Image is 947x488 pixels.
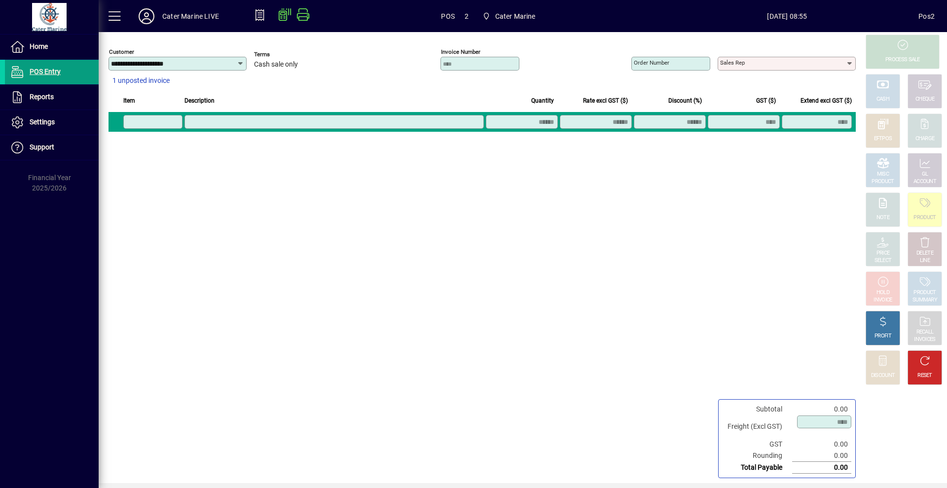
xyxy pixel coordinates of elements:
div: CHEQUE [915,96,934,103]
div: CASH [876,96,889,103]
mat-label: Invoice number [441,48,480,55]
div: RECALL [916,329,934,336]
div: PRICE [876,250,890,257]
mat-label: Order number [634,59,669,66]
span: Support [30,143,54,151]
td: Freight (Excl GST) [723,415,792,439]
span: POS Entry [30,68,61,75]
div: PROFIT [874,333,891,340]
div: HOLD [876,289,889,297]
div: ACCOUNT [913,178,936,186]
div: EFTPOS [874,135,892,143]
span: [DATE] 08:55 [656,8,919,24]
td: Total Payable [723,462,792,474]
button: 1 unposted invoice [109,72,174,90]
div: PRODUCT [913,289,936,297]
span: 2 [465,8,469,24]
span: GST ($) [756,95,776,106]
span: Settings [30,118,55,126]
span: Description [184,95,215,106]
div: INVOICES [914,336,935,343]
div: SELECT [874,257,892,264]
a: Home [5,35,99,59]
span: Cater Marine [478,7,540,25]
div: INVOICE [874,297,892,304]
span: 1 unposted invoice [112,75,170,86]
span: POS [441,8,455,24]
a: Reports [5,85,99,110]
td: 0.00 [792,439,851,450]
div: PRODUCT [872,178,894,186]
span: Discount (%) [668,95,702,106]
mat-label: Sales rep [720,59,745,66]
div: PROCESS SALE [885,56,920,64]
td: Subtotal [723,404,792,415]
div: Pos2 [918,8,935,24]
div: PRODUCT [913,214,936,222]
div: DISCOUNT [871,372,895,379]
td: 0.00 [792,404,851,415]
div: GL [922,171,928,178]
td: 0.00 [792,462,851,474]
mat-label: Customer [109,48,134,55]
div: SUMMARY [912,297,937,304]
span: Quantity [531,95,554,106]
button: Profile [131,7,162,25]
div: MISC [877,171,889,178]
td: GST [723,439,792,450]
span: Cater Marine [495,8,536,24]
span: Cash sale only [254,61,298,69]
a: Settings [5,110,99,135]
span: Home [30,42,48,50]
div: DELETE [916,250,933,257]
span: Extend excl GST ($) [801,95,852,106]
div: CHARGE [915,135,935,143]
span: Item [123,95,135,106]
td: Rounding [723,450,792,462]
a: Support [5,135,99,160]
td: 0.00 [792,450,851,462]
span: Reports [30,93,54,101]
div: Cater Marine LIVE [162,8,219,24]
span: Terms [254,51,313,58]
span: Rate excl GST ($) [583,95,628,106]
div: RESET [917,372,932,379]
div: LINE [920,257,930,264]
div: NOTE [876,214,889,222]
